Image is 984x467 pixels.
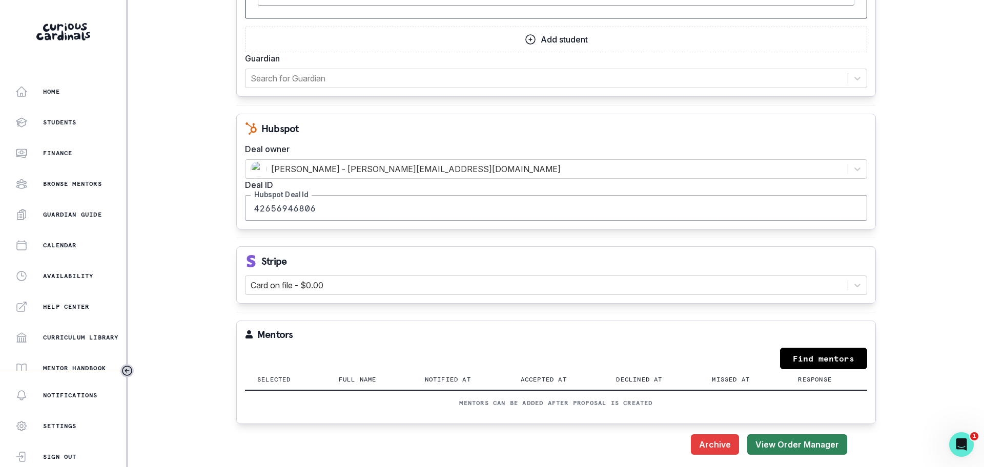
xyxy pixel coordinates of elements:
[339,375,377,384] p: Full name
[949,432,974,457] iframe: Intercom live chat
[257,375,291,384] p: Selected
[43,210,102,219] p: Guardian Guide
[261,256,286,266] p: Stripe
[257,399,855,407] p: Mentors can be added after proposal is created
[616,375,662,384] p: Declined at
[43,364,106,372] p: Mentor Handbook
[43,391,98,399] p: Notifications
[245,52,861,65] label: Guardian
[43,422,77,430] p: Settings
[798,375,832,384] p: Response
[541,35,588,45] p: Add student
[261,123,298,134] p: Hubspot
[43,453,77,461] p: Sign Out
[43,272,93,280] p: Availability
[245,143,861,155] label: Deal owner
[43,180,102,188] p: Browse Mentors
[691,434,739,455] button: Archive
[245,179,861,191] label: Deal ID
[425,375,471,384] p: Notified at
[251,161,843,177] div: [PERSON_NAME] - [PERSON_NAME][EMAIL_ADDRESS][DOMAIN_NAME]
[712,375,750,384] p: Missed at
[43,149,72,157] p: Finance
[747,434,847,455] button: View Order Manager
[43,88,60,96] p: Home
[43,333,119,342] p: Curriculum Library
[43,241,77,249] p: Calendar
[257,329,293,339] p: Mentors
[780,348,867,369] a: Find mentors
[36,23,90,40] img: Curious Cardinals Logo
[43,118,77,126] p: Students
[970,432,978,440] span: 1
[521,375,567,384] p: Accepted at
[245,27,867,52] button: Add student
[120,364,134,377] button: Toggle sidebar
[43,303,89,311] p: Help Center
